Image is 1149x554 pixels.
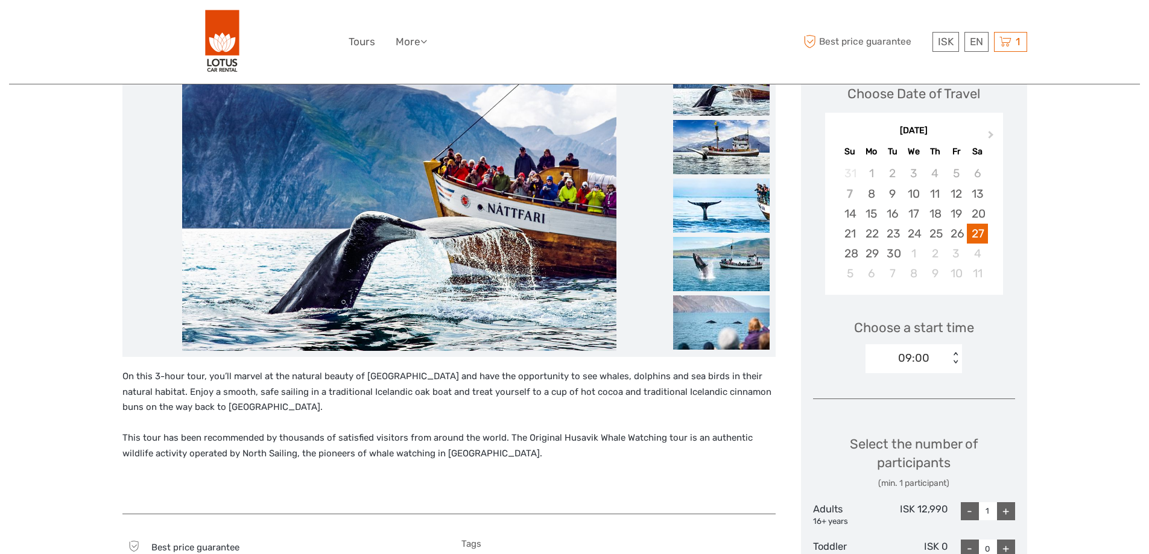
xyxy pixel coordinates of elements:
div: Choose Saturday, September 13th, 2025 [967,184,988,204]
div: Sa [967,143,988,160]
div: Choose Friday, September 26th, 2025 [946,224,967,244]
span: 1 [1014,36,1022,48]
img: 8e6555075e1a4f4ea1549dad4458976f_slider_thumbnail.jpeg [673,178,770,233]
div: EN [964,32,989,52]
div: Choose Friday, October 3rd, 2025 [946,244,967,263]
p: We're away right now. Please check back later! [17,21,136,31]
div: Choose Date of Travel [847,84,980,103]
div: + [997,502,1015,520]
div: Adults [813,502,881,527]
img: 3b8e5660de334572b62264b19e8e9754_slider_thumbnail.jpeg [673,120,770,174]
div: Not available Wednesday, September 3rd, 2025 [903,163,924,183]
div: Choose Wednesday, September 10th, 2025 [903,184,924,204]
div: Choose Saturday, September 27th, 2025 [967,224,988,244]
div: Mo [861,143,882,160]
div: Choose Tuesday, September 16th, 2025 [882,204,903,224]
span: Best price guarantee [801,32,929,52]
div: Not available Tuesday, September 2nd, 2025 [882,163,903,183]
div: Choose Tuesday, September 23rd, 2025 [882,224,903,244]
div: Fr [946,143,967,160]
div: Choose Tuesday, September 30th, 2025 [882,244,903,263]
div: month 2025-09 [829,163,999,283]
h5: Tags [461,538,776,549]
div: - [961,502,979,520]
div: 09:00 [898,350,929,366]
div: 16+ years [813,516,881,527]
div: Choose Sunday, September 14th, 2025 [840,204,861,224]
span: Best price guarantee [151,542,239,553]
div: Choose Sunday, September 28th, 2025 [840,244,861,263]
div: Choose Thursday, September 18th, 2025 [925,204,946,224]
div: Choose Saturday, October 11th, 2025 [967,263,988,283]
div: Not available Friday, September 5th, 2025 [946,163,967,183]
div: Choose Tuesday, September 9th, 2025 [882,184,903,204]
div: Choose Wednesday, September 24th, 2025 [903,224,924,244]
img: c285ef626c1f40799b1300a1c30f9366_slider_thumbnail.jpeg [673,237,770,291]
div: Choose Sunday, September 21st, 2025 [840,224,861,244]
div: Choose Friday, September 12th, 2025 [946,184,967,204]
div: Choose Wednesday, October 1st, 2025 [903,244,924,263]
div: Choose Thursday, September 11th, 2025 [925,184,946,204]
button: Next Month [983,128,1002,147]
div: [DATE] [825,125,1003,137]
img: 443-e2bd2384-01f0-477a-b1bf-f993e7f52e7d_logo_big.png [205,9,240,75]
div: Choose Thursday, October 9th, 2025 [925,263,946,283]
div: Choose Wednesday, October 8th, 2025 [903,263,924,283]
div: Choose Thursday, September 25th, 2025 [925,224,946,244]
div: Choose Thursday, October 2nd, 2025 [925,244,946,263]
div: Th [925,143,946,160]
div: Choose Friday, September 19th, 2025 [946,204,967,224]
a: Tours [349,33,375,51]
div: Tu [882,143,903,160]
p: On this 3-hour tour, you’ll marvel at the natural beauty of [GEOGRAPHIC_DATA] and have the opport... [122,369,776,461]
div: Choose Saturday, October 4th, 2025 [967,244,988,263]
div: Choose Tuesday, October 7th, 2025 [882,263,903,283]
div: Not available Sunday, September 7th, 2025 [840,184,861,204]
div: < > [951,352,961,365]
span: Choose a start time [854,318,974,337]
div: We [903,143,924,160]
div: Not available Saturday, September 6th, 2025 [967,163,988,183]
div: Choose Wednesday, September 17th, 2025 [903,204,924,224]
div: Not available Thursday, September 4th, 2025 [925,163,946,183]
img: c8f0f59a6fc746449bf1ac6cba786ba0_main_slider.jpeg [182,61,616,351]
div: ISK 12,990 [880,502,948,527]
div: Su [840,143,861,160]
a: More [396,33,427,51]
div: Not available Monday, September 1st, 2025 [861,163,882,183]
div: Select the number of participants [813,435,1015,489]
div: Choose Monday, September 22nd, 2025 [861,224,882,244]
button: Open LiveChat chat widget [139,19,153,33]
div: Choose Friday, October 10th, 2025 [946,263,967,283]
div: Choose Monday, September 29th, 2025 [861,244,882,263]
img: c8f0f59a6fc746449bf1ac6cba786ba0_slider_thumbnail.jpeg [673,61,770,116]
span: ISK [938,36,954,48]
div: Choose Monday, September 8th, 2025 [861,184,882,204]
div: (min. 1 participant) [813,477,1015,489]
img: d24e23ee713748299e35b58e2d687b5b_slider_thumbnail.jpeg [673,295,770,350]
div: Choose Monday, October 6th, 2025 [861,263,882,283]
div: Choose Sunday, October 5th, 2025 [840,263,861,283]
div: Choose Saturday, September 20th, 2025 [967,204,988,224]
div: Not available Sunday, August 31st, 2025 [840,163,861,183]
div: Choose Monday, September 15th, 2025 [861,204,882,224]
